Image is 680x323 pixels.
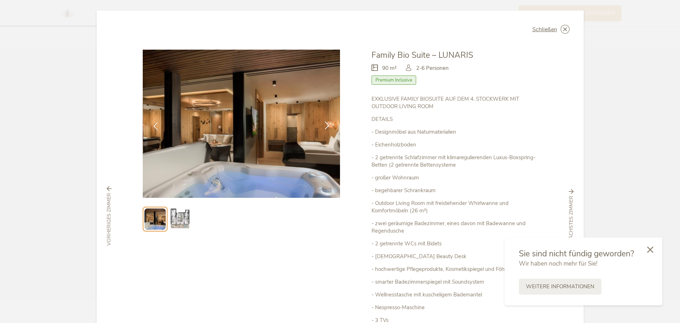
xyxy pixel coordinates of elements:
span: Wir haben noch mehr für Sie! [519,260,597,268]
p: - Outdoor Living Room mit freistehender Whirlwanne und Komfortmöbeln (26 m²) [372,200,537,215]
p: - [DEMOGRAPHIC_DATA] Beauty Desk [372,253,537,260]
span: Family Bio Suite – LUNARIS [372,50,473,61]
p: - 2 getrennte Schlafzimmer mit klimaregulierenden Luxus-Boxspring-Betten (2 getrennte Bettensysteme [372,154,537,169]
img: Preview [169,208,191,230]
p: - Wellnesstasche mit kuscheligem Bademantel [372,291,537,299]
p: - Eichenholzboden [372,141,537,149]
p: EXKLUSIVE FAMILY BIOSUITE AUF DEM 4. STOCKWERK MIT OUTDOOR LIVING ROOM [372,95,537,110]
span: vorheriges Zimmer [106,193,113,246]
p: - 2 getrennte WCs mit Bidets [372,240,537,247]
span: 90 m² [382,65,397,72]
span: Sie sind nicht fündig geworden? [519,248,634,259]
p: - begehbarer Schrankraum [372,187,537,194]
p: - großer Wohnraum [372,174,537,182]
p: - hochwertige Pflegeprodukte, Kosmetikspiegel und Föhn [372,266,537,273]
img: Preview [144,208,166,230]
img: Family Bio Suite – LUNARIS [143,50,340,198]
span: Weitere Informationen [526,283,594,290]
span: 2-6 Personen [416,65,449,72]
p: - smarter Badezimmerspiegel mit Soundsystem [372,278,537,286]
span: Premium Inclusive [372,76,416,85]
a: Weitere Informationen [519,279,601,295]
p: DETAILS [372,116,537,123]
p: - Designmöbel aus Naturmaterialien [372,128,537,136]
span: nächstes Zimmer [568,196,575,243]
p: - zwei geräumige Badezimmer, eines davon mit Badewanne und Regendusche [372,220,537,235]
